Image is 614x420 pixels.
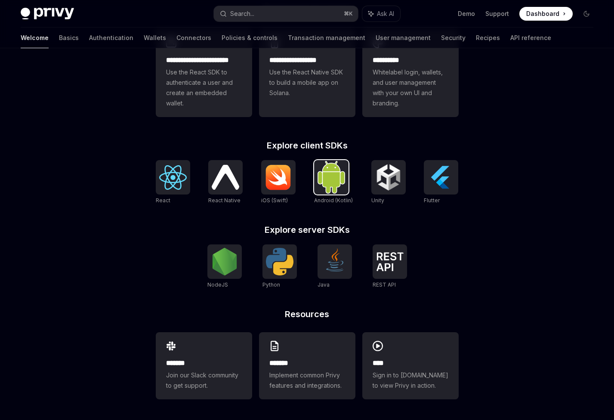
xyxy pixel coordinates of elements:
a: Support [485,9,509,18]
a: Security [441,28,466,48]
span: iOS (Swift) [261,197,288,204]
span: Unity [371,197,384,204]
h2: Explore client SDKs [156,141,459,150]
a: API reference [510,28,551,48]
img: React Native [212,165,239,189]
a: ReactReact [156,160,190,205]
button: Search...⌘K [214,6,358,22]
span: React Native [208,197,241,204]
a: Recipes [476,28,500,48]
a: NodeJSNodeJS [207,244,242,289]
span: NodeJS [207,281,228,288]
span: Sign in to [DOMAIN_NAME] to view Privy in action. [373,370,448,391]
span: Whitelabel login, wallets, and user management with your own UI and branding. [373,67,448,108]
a: ****Sign in to [DOMAIN_NAME] to view Privy in action. [362,332,459,399]
img: Android (Kotlin) [318,161,345,193]
a: **** *****Whitelabel login, wallets, and user management with your own UI and branding. [362,29,459,117]
a: Basics [59,28,79,48]
a: **** **** **** ***Use the React Native SDK to build a mobile app on Solana. [259,29,355,117]
div: Search... [230,9,254,19]
a: React NativeReact Native [208,160,243,205]
a: **** **Join our Slack community to get support. [156,332,252,399]
span: Ask AI [377,9,394,18]
span: Java [318,281,330,288]
a: REST APIREST API [373,244,407,289]
h2: Resources [156,310,459,318]
a: FlutterFlutter [424,160,458,205]
a: JavaJava [318,244,352,289]
span: Join our Slack community to get support. [166,370,242,391]
span: Implement common Privy features and integrations. [269,370,345,391]
img: REST API [376,252,404,271]
img: dark logo [21,8,74,20]
a: User management [376,28,431,48]
a: iOS (Swift)iOS (Swift) [261,160,296,205]
a: Welcome [21,28,49,48]
a: PythonPython [262,244,297,289]
img: iOS (Swift) [265,164,292,190]
span: Android (Kotlin) [314,197,353,204]
a: Connectors [176,28,211,48]
img: NodeJS [211,248,238,275]
button: Ask AI [362,6,400,22]
img: Java [321,248,349,275]
span: Use the React SDK to authenticate a user and create an embedded wallet. [166,67,242,108]
span: Flutter [424,197,440,204]
a: UnityUnity [371,160,406,205]
a: Dashboard [519,7,573,21]
img: React [159,165,187,190]
span: Python [262,281,280,288]
span: Use the React Native SDK to build a mobile app on Solana. [269,67,345,98]
a: Transaction management [288,28,365,48]
a: Demo [458,9,475,18]
img: Python [266,248,293,275]
a: Policies & controls [222,28,278,48]
span: ⌘ K [344,10,353,17]
span: REST API [373,281,396,288]
a: Wallets [144,28,166,48]
img: Flutter [427,164,455,191]
a: Android (Kotlin)Android (Kotlin) [314,160,353,205]
button: Toggle dark mode [580,7,593,21]
span: Dashboard [526,9,559,18]
span: React [156,197,170,204]
img: Unity [375,164,402,191]
h2: Explore server SDKs [156,225,459,234]
a: **** **Implement common Privy features and integrations. [259,332,355,399]
a: Authentication [89,28,133,48]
